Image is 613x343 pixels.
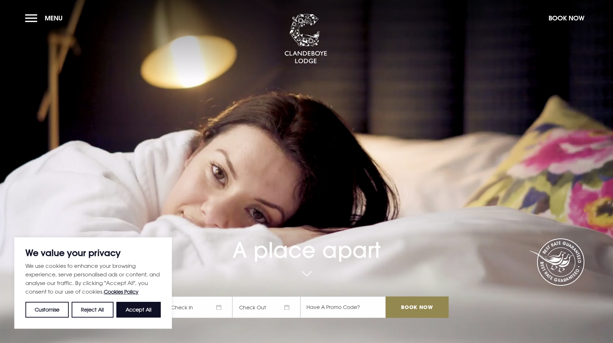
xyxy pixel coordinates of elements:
img: Clandeboye Lodge [284,14,327,64]
input: Book Now [386,296,449,318]
button: Menu [25,10,66,26]
button: Customise [25,302,69,318]
span: Menu [45,14,63,22]
button: Book Now [545,10,588,26]
a: Cookies Policy [104,289,139,295]
span: Check Out [232,296,300,318]
p: We use cookies to enhance your browsing experience, serve personalised ads or content, and analys... [25,261,161,296]
button: Reject All [72,302,113,318]
h1: A place apart [164,217,449,263]
button: Accept All [116,302,161,318]
div: We value your privacy [14,237,172,329]
span: Check In [164,296,232,318]
input: Have A Promo Code? [300,296,386,318]
p: We value your privacy [25,248,161,257]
